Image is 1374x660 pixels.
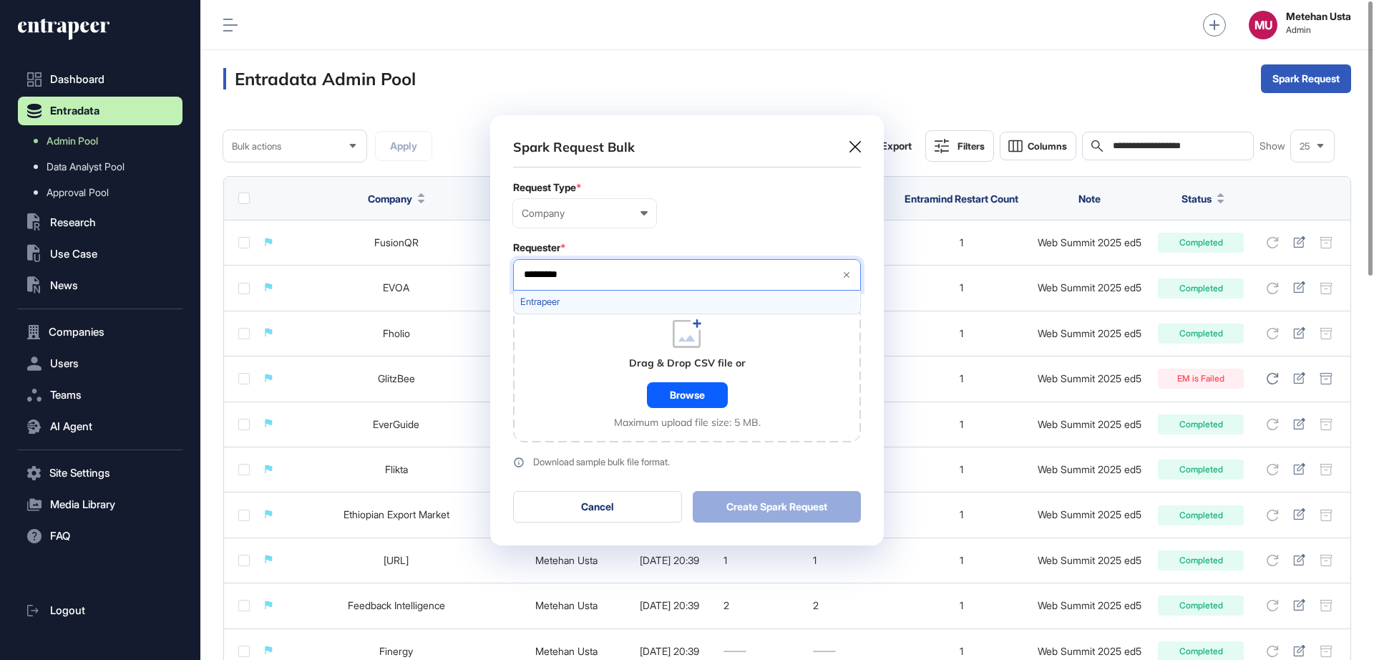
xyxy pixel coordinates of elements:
div: Requester [513,242,861,253]
div: Company [522,208,648,219]
a: Download sample bulk file format. [513,457,861,468]
button: Cancel [513,491,682,523]
div: Request Type [513,182,861,193]
div: Drag & Drop CSV file or [629,356,746,371]
div: Spark Request Bulk [513,138,635,156]
div: Download sample bulk file format. [533,457,670,467]
div: Browse [647,382,728,408]
div: Maximum upload file size: 5 MB. [614,417,761,428]
span: Entrapeer [520,296,852,307]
